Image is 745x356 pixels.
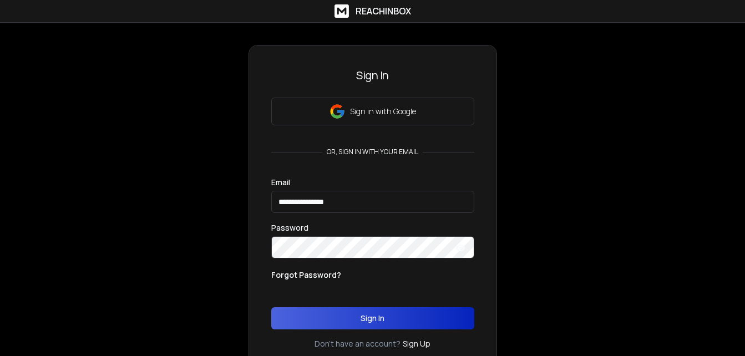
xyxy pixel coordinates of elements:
a: ReachInbox [335,4,411,18]
button: Sign in with Google [271,98,474,125]
label: Email [271,179,290,186]
p: Sign in with Google [350,106,416,117]
p: Forgot Password? [271,269,341,281]
label: Password [271,224,308,232]
h3: Sign In [271,68,474,83]
p: or, sign in with your email [322,148,423,156]
h1: ReachInbox [356,4,411,18]
p: Don't have an account? [315,338,401,349]
button: Sign In [271,307,474,329]
a: Sign Up [403,338,430,349]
